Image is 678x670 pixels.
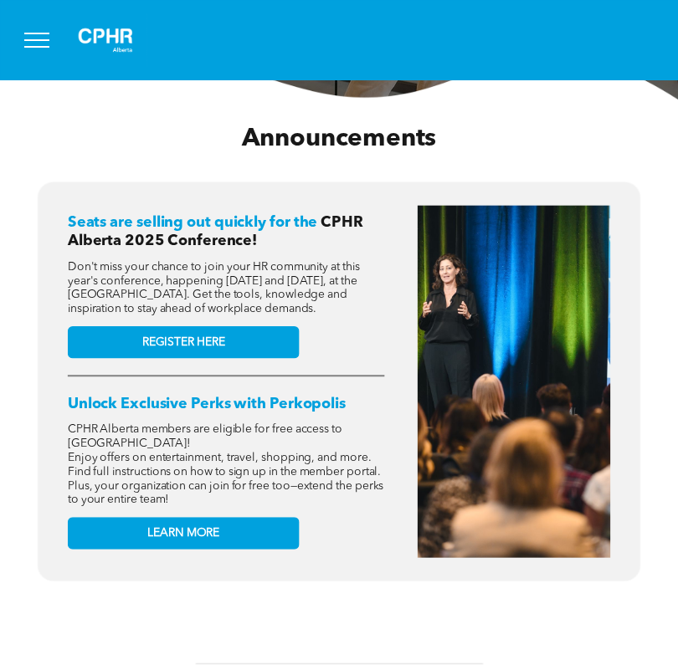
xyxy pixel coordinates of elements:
[68,453,384,506] span: Enjoy offers on entertainment, travel, shopping, and more. Find full instructions on how to sign ...
[142,335,225,350] span: REGISTER HERE
[68,326,300,359] a: REGISTER HERE
[68,261,360,315] span: Don't miss your chance to join your HR community at this year's conference, happening [DATE] and ...
[68,518,300,550] a: LEARN MORE
[147,527,219,541] span: LEARN MORE
[68,396,346,412] span: Unlock Exclusive Perks with Perkopolis
[15,18,59,62] button: menu
[68,424,342,450] span: CPHR Alberta members are eligible for free access to [GEOGRAPHIC_DATA]!
[64,13,147,67] img: A white background with a few lines on it
[68,216,363,249] span: CPHR Alberta 2025 Conference!
[68,216,317,231] span: Seats are selling out quickly for the
[242,127,437,152] span: Announcements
